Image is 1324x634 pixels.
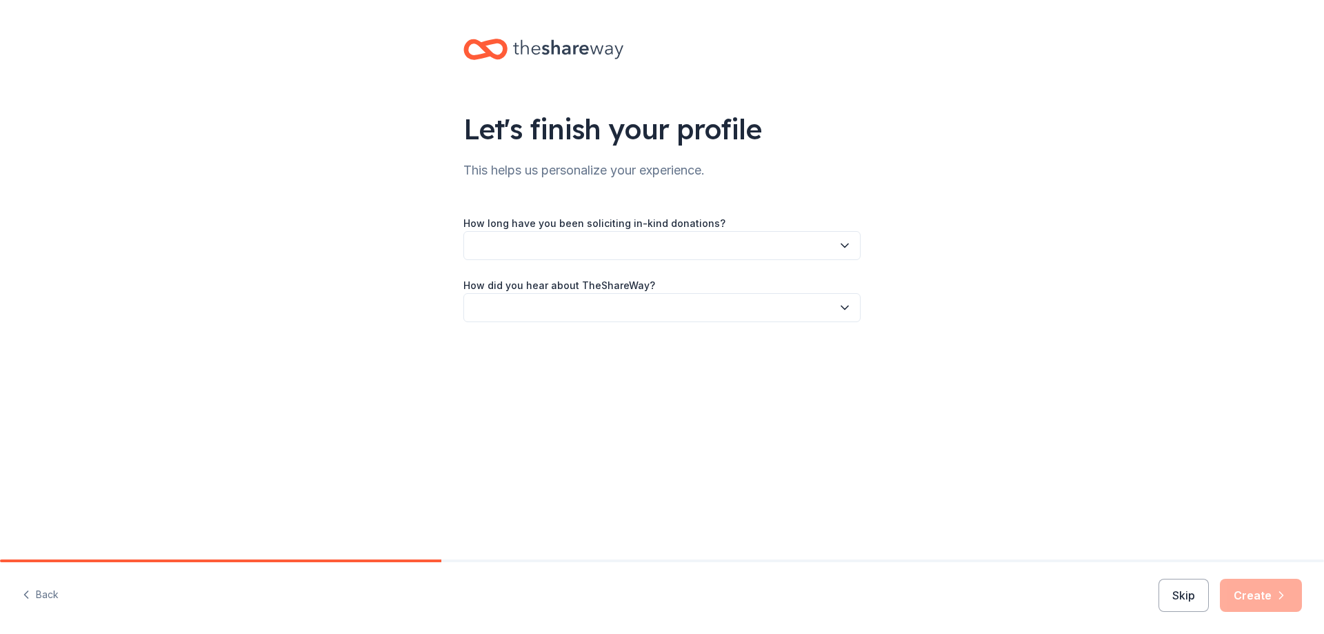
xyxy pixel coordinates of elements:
[463,217,725,230] label: How long have you been soliciting in-kind donations?
[1158,579,1209,612] button: Skip
[22,581,59,610] button: Back
[463,159,861,181] div: This helps us personalize your experience.
[463,279,655,293] label: How did you hear about TheShareWay?
[463,110,861,148] div: Let's finish your profile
